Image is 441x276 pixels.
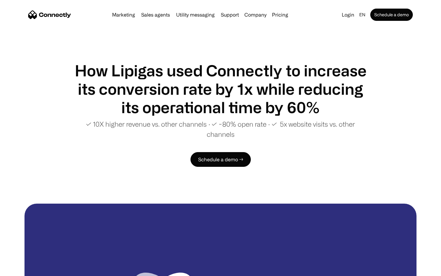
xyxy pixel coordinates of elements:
a: Marketing [110,12,138,17]
a: Sales agents [139,12,172,17]
a: Utility messaging [174,12,217,17]
a: Schedule a demo → [190,152,251,167]
h1: How Lipigas used Connectly to increase its conversion rate by 1x while reducing its operational t... [73,61,367,117]
div: en [359,10,365,19]
a: Pricing [269,12,291,17]
a: Schedule a demo [370,9,413,21]
div: Company [244,10,266,19]
p: ✓ 10X higher revenue vs. other channels ∙ ✓ ~80% open rate ∙ ✓ 5x website visits vs. other channels [73,119,367,139]
a: Login [339,10,357,19]
aside: Language selected: English [6,265,37,274]
ul: Language list [12,265,37,274]
a: Support [218,12,241,17]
